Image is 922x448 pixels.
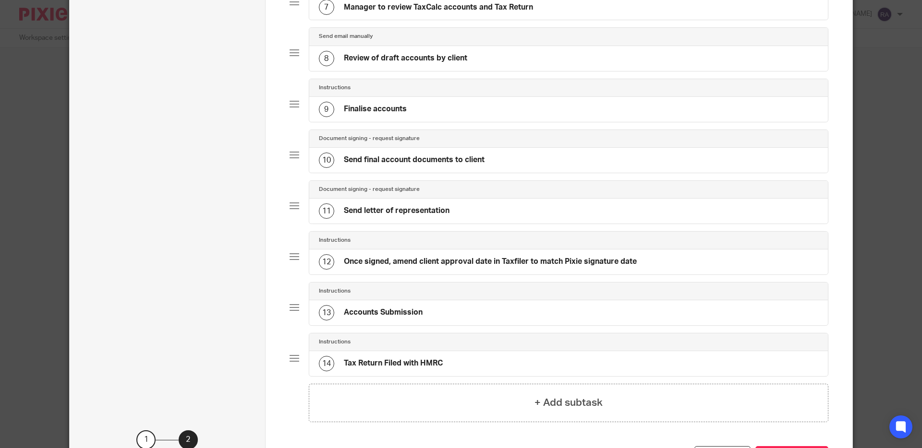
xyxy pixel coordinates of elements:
[344,206,449,216] h4: Send letter of representation
[319,338,351,346] h4: Instructions
[344,307,423,318] h4: Accounts Submission
[534,395,603,410] h4: + Add subtask
[319,287,351,295] h4: Instructions
[344,104,407,114] h4: Finalise accounts
[319,135,420,142] h4: Document signing - request signature
[319,356,334,371] div: 14
[319,236,351,244] h4: Instructions
[344,257,637,267] h4: Once signed, amend client approval date in Taxfiler to match Pixie signature date
[319,33,373,40] h4: Send email manually
[344,53,467,63] h4: Review of draft accounts by client
[319,153,334,168] div: 10
[319,254,334,270] div: 12
[319,305,334,320] div: 13
[319,203,334,219] div: 11
[319,186,420,193] h4: Document signing - request signature
[344,155,485,165] h4: Send final account documents to client
[344,2,533,12] h4: Manager to review TaxCalc accounts and Tax Return
[319,102,334,117] div: 9
[319,51,334,66] div: 8
[344,358,443,368] h4: Tax Return Filed with HMRC
[319,84,351,92] h4: Instructions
